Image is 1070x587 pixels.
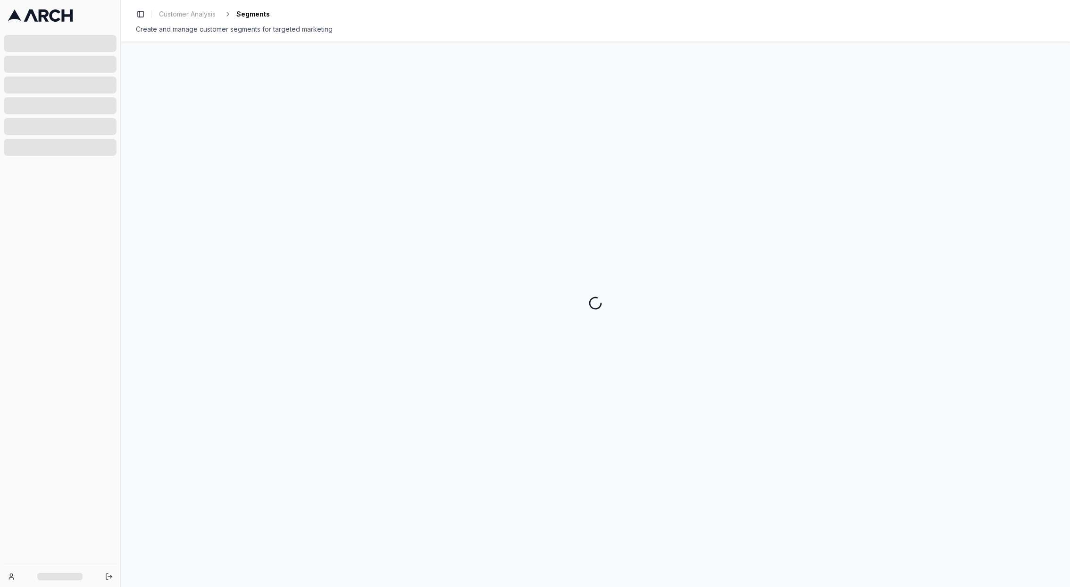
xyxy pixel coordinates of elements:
[159,9,216,19] span: Customer Analysis
[236,9,270,19] span: Segments
[155,8,270,21] nav: breadcrumb
[136,25,1055,34] div: Create and manage customer segments for targeted marketing
[102,570,116,583] button: Log out
[155,8,219,21] a: Customer Analysis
